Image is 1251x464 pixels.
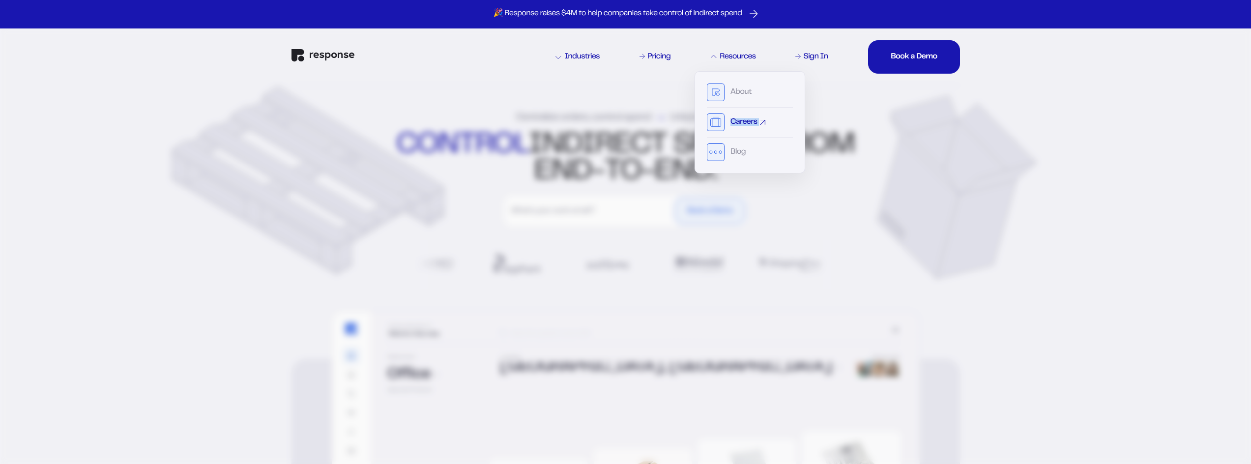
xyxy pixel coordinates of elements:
div: indirect spend from end-to-end. [394,132,857,185]
div: [GEOGRAPHIC_DATA], [GEOGRAPHIC_DATA] [500,360,841,376]
div: Sign In [803,53,828,61]
div: Centralize orders, control spend [516,113,735,123]
p: 🎉 Response raises $4M to help companies take control of indirect spend [494,9,742,19]
img: Response Logo [291,49,354,62]
div: Book a Demo [891,53,937,61]
div: About [730,88,752,96]
a: Pricing [638,51,672,63]
a: Careers [730,118,765,126]
a: Response Home [291,49,354,64]
a: About [730,88,760,96]
div: Careers [730,118,757,126]
a: Sign In [794,51,830,63]
input: What's your work email? [506,198,673,224]
button: Book a Demo [675,198,745,224]
a: Blog [730,148,754,156]
div: Industries [555,53,600,61]
button: Book a DemoBook a DemoBook a DemoBook a DemoBook a DemoBook a DemoBook a Demo [868,40,960,74]
div: Office [387,367,489,382]
div: Blog [730,148,746,156]
div: Pricing [647,53,670,61]
span: Unlock savings. [670,113,735,123]
div: Book a Demo [687,207,732,215]
strong: control [396,133,528,158]
div: Resources [711,53,756,61]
